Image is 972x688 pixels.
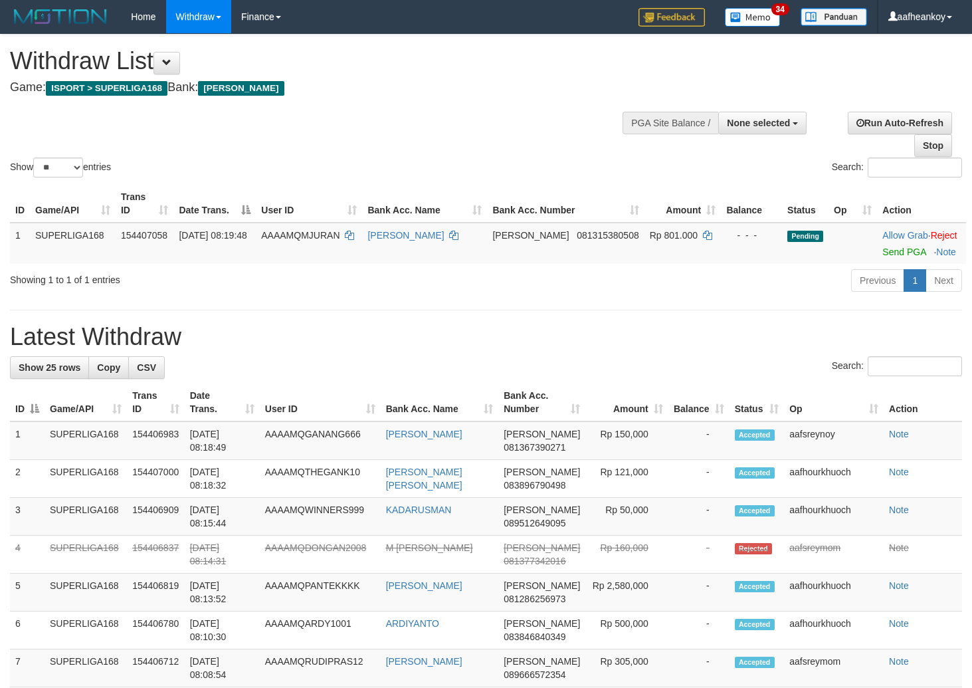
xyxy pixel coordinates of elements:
[260,421,381,460] td: AAAAMQGANANG666
[127,574,185,612] td: 154406819
[498,384,585,421] th: Bank Acc. Number: activate to sort column ascending
[925,269,962,292] a: Next
[729,384,785,421] th: Status: activate to sort column ascending
[10,324,962,350] h1: Latest Withdraw
[735,581,775,592] span: Accepted
[623,112,718,134] div: PGA Site Balance /
[644,185,721,223] th: Amount: activate to sort column ascending
[638,8,705,27] img: Feedback.jpg
[492,230,569,241] span: [PERSON_NAME]
[868,356,962,376] input: Search:
[185,649,260,687] td: [DATE] 08:08:54
[668,649,729,687] td: -
[10,158,111,177] label: Show entries
[127,612,185,649] td: 154406780
[650,230,698,241] span: Rp 801.000
[127,536,185,574] td: 154406837
[504,518,565,528] span: Copy 089512649095 to clipboard
[185,460,260,498] td: [DATE] 08:18:32
[260,612,381,649] td: AAAAMQARDY1001
[386,505,452,515] a: KADARUSMAN
[889,467,909,477] a: Note
[735,429,775,441] span: Accepted
[260,498,381,536] td: AAAAMQWINNERS999
[45,498,127,536] td: SUPERLIGA168
[668,612,729,649] td: -
[386,467,462,491] a: [PERSON_NAME] [PERSON_NAME]
[10,460,45,498] td: 2
[851,269,904,292] a: Previous
[10,498,45,536] td: 3
[884,384,962,421] th: Action
[10,268,395,287] div: Showing 1 to 1 of 1 entries
[10,223,30,264] td: 1
[381,384,499,421] th: Bank Acc. Name: activate to sort column ascending
[10,7,111,27] img: MOTION_logo.png
[585,574,668,612] td: Rp 2,580,000
[668,460,729,498] td: -
[487,185,644,223] th: Bank Acc. Number: activate to sort column ascending
[882,230,930,241] span: ·
[889,505,909,515] a: Note
[127,649,185,687] td: 154406712
[386,656,462,667] a: [PERSON_NAME]
[889,542,909,553] a: Note
[936,247,956,257] a: Note
[504,542,580,553] span: [PERSON_NAME]
[185,421,260,460] td: [DATE] 08:18:49
[185,574,260,612] td: [DATE] 08:13:52
[771,3,789,15] span: 34
[10,612,45,649] td: 6
[256,185,362,223] th: User ID: activate to sort column ascending
[882,247,925,257] a: Send PGA
[735,467,775,479] span: Accepted
[504,429,580,439] span: [PERSON_NAME]
[784,536,884,574] td: aafsreymom
[386,580,462,591] a: [PERSON_NAME]
[727,118,790,128] span: None selected
[668,384,729,421] th: Balance: activate to sort column ascending
[45,574,127,612] td: SUPERLIGA168
[260,460,381,498] td: AAAAMQTHEGANK10
[585,612,668,649] td: Rp 500,000
[889,656,909,667] a: Note
[784,498,884,536] td: aafhourkhuoch
[889,618,909,629] a: Note
[585,384,668,421] th: Amount: activate to sort column ascending
[784,384,884,421] th: Op: activate to sort column ascending
[127,498,185,536] td: 154406909
[504,631,565,642] span: Copy 083846840349 to clipboard
[801,8,867,26] img: panduan.png
[868,158,962,177] input: Search:
[784,460,884,498] td: aafhourkhuoch
[33,158,83,177] select: Showentries
[185,384,260,421] th: Date Trans.: activate to sort column ascending
[386,618,439,629] a: ARDIYANTO
[261,230,340,241] span: AAAAMQMJURAN
[668,574,729,612] td: -
[787,231,823,242] span: Pending
[30,185,116,223] th: Game/API: activate to sort column ascending
[577,230,638,241] span: Copy 081315380508 to clipboard
[260,649,381,687] td: AAAAMQRUDIPRAS12
[784,421,884,460] td: aafsreynoy
[735,505,775,516] span: Accepted
[504,467,580,477] span: [PERSON_NAME]
[10,81,634,94] h4: Game: Bank:
[367,230,444,241] a: [PERSON_NAME]
[260,384,381,421] th: User ID: activate to sort column ascending
[45,384,127,421] th: Game/API: activate to sort column ascending
[782,185,828,223] th: Status
[185,612,260,649] td: [DATE] 08:10:30
[10,649,45,687] td: 7
[668,498,729,536] td: -
[10,48,634,74] h1: Withdraw List
[504,556,565,566] span: Copy 081377342016 to clipboard
[721,185,782,223] th: Balance
[832,158,962,177] label: Search:
[10,185,30,223] th: ID
[504,505,580,515] span: [PERSON_NAME]
[848,112,952,134] a: Run Auto-Refresh
[45,536,127,574] td: SUPERLIGA168
[362,185,487,223] th: Bank Acc. Name: activate to sort column ascending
